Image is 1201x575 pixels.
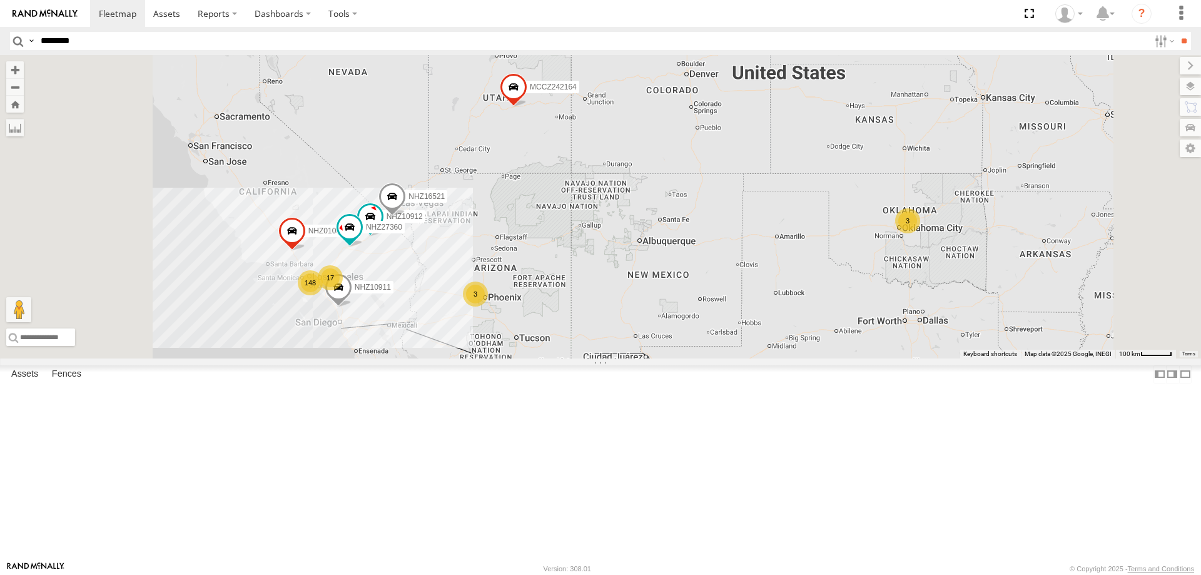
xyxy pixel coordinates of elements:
button: Zoom Home [6,96,24,113]
label: Measure [6,119,24,136]
img: rand-logo.svg [13,9,78,18]
div: 3 [463,282,488,307]
div: Version: 308.01 [544,565,591,572]
button: Keyboard shortcuts [963,350,1017,359]
button: Zoom out [6,78,24,96]
span: 100 km [1119,350,1140,357]
div: © Copyright 2025 - [1070,565,1194,572]
span: MCCZ242164 [530,83,577,91]
label: Dock Summary Table to the Right [1166,365,1178,384]
button: Drag Pegman onto the map to open Street View [6,297,31,322]
a: Terms and Conditions [1128,565,1194,572]
div: 3 [895,208,920,233]
span: NHZ27360 [366,222,402,231]
span: NHZ01009 [308,226,345,235]
a: Terms (opens in new tab) [1182,352,1195,357]
span: NHZ10911 [355,283,391,292]
label: Assets [5,365,44,383]
div: 148 [298,270,323,295]
i: ? [1132,4,1152,24]
button: Map Scale: 100 km per 47 pixels [1115,350,1176,359]
label: Fences [46,365,88,383]
label: Search Filter Options [1150,32,1177,50]
label: Hide Summary Table [1179,365,1192,384]
span: Map data ©2025 Google, INEGI [1025,350,1112,357]
button: Zoom in [6,61,24,78]
div: 17 [318,265,343,290]
label: Dock Summary Table to the Left [1153,365,1166,384]
span: NHZ10912 [387,212,423,221]
label: Map Settings [1180,140,1201,157]
span: NHZ16521 [408,192,445,201]
a: Visit our Website [7,562,64,575]
div: Zulema McIntosch [1051,4,1087,23]
label: Search Query [26,32,36,50]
